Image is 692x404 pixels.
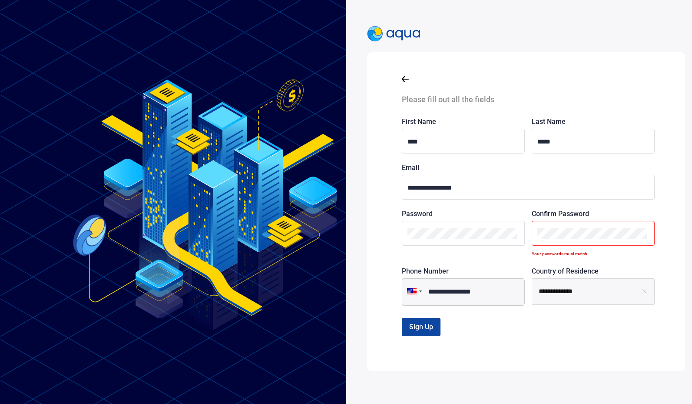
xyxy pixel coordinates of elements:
button: Sign Up [402,318,440,336]
span: Country of Residence [532,267,599,275]
span: Your passwords must match [532,251,587,256]
span: Please fill out all the fields [402,95,494,104]
span: Sign Up [409,323,433,331]
span: Phone Number [402,267,449,275]
span: Email [402,164,419,172]
span: First Name [402,117,436,126]
div: United States: + 1 [402,278,424,306]
img: AquaPlatformHeaderLogo.svg [367,26,421,42]
button: clear selection [634,278,655,305]
span: Last Name [532,117,566,126]
span: Confirm Password [532,210,589,218]
span: Password [402,210,433,218]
